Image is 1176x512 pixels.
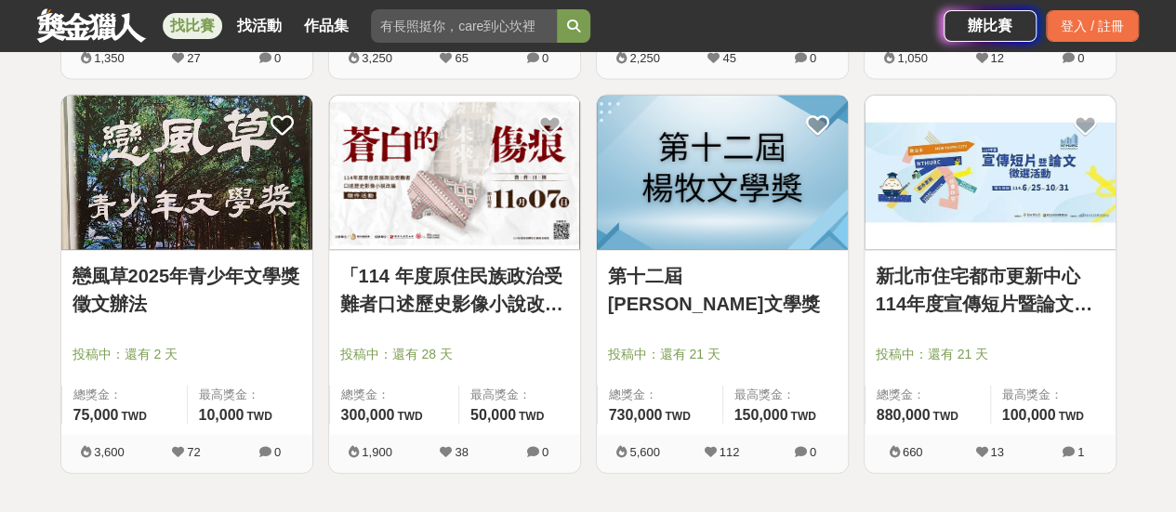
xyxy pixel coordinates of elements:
span: 總獎金： [341,386,447,404]
span: 5,600 [629,445,660,459]
a: 辦比賽 [944,10,1037,42]
a: 找活動 [230,13,289,39]
span: TWD [1058,410,1083,423]
img: Cover Image [329,96,580,251]
a: Cover Image [329,96,580,252]
span: 12 [990,51,1003,65]
span: 13 [990,445,1003,459]
span: 730,000 [609,407,663,423]
span: 1,350 [94,51,125,65]
span: 0 [542,445,548,459]
span: 3,600 [94,445,125,459]
span: 2,250 [629,51,660,65]
span: 660 [903,445,923,459]
span: 3,250 [362,51,392,65]
span: 0 [542,51,548,65]
span: 投稿中：還有 28 天 [340,345,569,364]
span: TWD [397,410,422,423]
span: 投稿中：還有 21 天 [608,345,837,364]
a: 作品集 [297,13,356,39]
span: 0 [1077,51,1084,65]
span: 總獎金： [609,386,711,404]
span: TWD [665,410,690,423]
a: Cover Image [865,96,1116,252]
span: 50,000 [470,407,516,423]
div: 登入 / 註冊 [1046,10,1139,42]
span: 150,000 [734,407,788,423]
a: 第十二屆[PERSON_NAME]文學獎 [608,262,837,318]
span: TWD [519,410,544,423]
span: TWD [121,410,146,423]
span: 880,000 [877,407,931,423]
span: 投稿中：還有 2 天 [73,345,301,364]
a: 新北市住宅都市更新中心 114年度宣傳短片暨論文徵選活動 [876,262,1104,318]
span: 45 [722,51,735,65]
span: 0 [810,51,816,65]
a: 「114 年度原住民族政治受難者口述歷史影像小說改編」徵件活動 [340,262,569,318]
span: 投稿中：還有 21 天 [876,345,1104,364]
span: 最高獎金： [734,386,837,404]
span: 65 [455,51,468,65]
span: 1,050 [897,51,928,65]
span: TWD [246,410,271,423]
span: 100,000 [1002,407,1056,423]
span: 10,000 [199,407,244,423]
a: 戀風草2025年青少年文學獎徵文辦法 [73,262,301,318]
img: Cover Image [61,96,312,251]
span: 0 [274,51,281,65]
span: 總獎金： [73,386,176,404]
span: 112 [720,445,740,459]
span: 27 [187,51,200,65]
img: Cover Image [597,96,848,251]
span: 300,000 [341,407,395,423]
span: 最高獎金： [1002,386,1104,404]
span: 38 [455,445,468,459]
img: Cover Image [865,96,1116,251]
span: 0 [274,445,281,459]
span: TWD [932,410,958,423]
span: 75,000 [73,407,119,423]
span: 1 [1077,445,1084,459]
a: Cover Image [61,96,312,252]
span: 0 [810,445,816,459]
input: 有長照挺你，care到心坎裡！青春出手，拍出照顧 影音徵件活動 [371,9,557,43]
span: 最高獎金： [470,386,569,404]
span: 總獎金： [877,386,979,404]
span: 1,900 [362,445,392,459]
span: 72 [187,445,200,459]
a: 找比賽 [163,13,222,39]
span: TWD [790,410,815,423]
span: 最高獎金： [199,386,301,404]
a: Cover Image [597,96,848,252]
